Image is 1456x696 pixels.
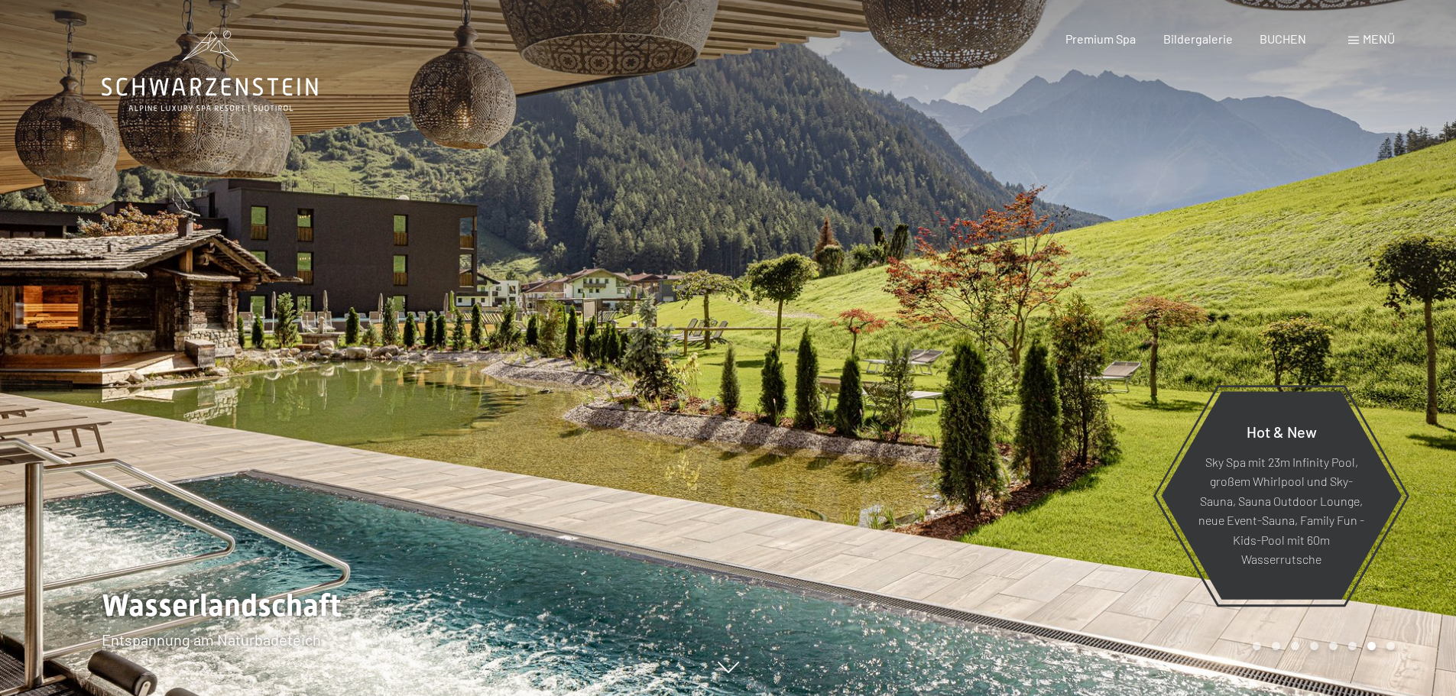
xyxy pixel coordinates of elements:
div: Carousel Page 3 [1291,642,1299,650]
span: Hot & New [1247,422,1317,440]
a: BUCHEN [1260,31,1306,46]
a: Premium Spa [1065,31,1136,46]
div: Carousel Page 4 [1310,642,1318,650]
div: Carousel Page 8 [1386,642,1395,650]
p: Sky Spa mit 23m Infinity Pool, großem Whirlpool und Sky-Sauna, Sauna Outdoor Lounge, neue Event-S... [1198,452,1364,569]
a: Bildergalerie [1163,31,1233,46]
div: Carousel Pagination [1247,642,1395,650]
div: Carousel Page 6 [1348,642,1357,650]
div: Carousel Page 1 [1253,642,1261,650]
div: Carousel Page 2 [1272,642,1280,650]
div: Carousel Page 7 (Current Slide) [1367,642,1376,650]
div: Carousel Page 5 [1329,642,1338,650]
a: Hot & New Sky Spa mit 23m Infinity Pool, großem Whirlpool und Sky-Sauna, Sauna Outdoor Lounge, ne... [1160,390,1402,601]
span: Menü [1363,31,1395,46]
